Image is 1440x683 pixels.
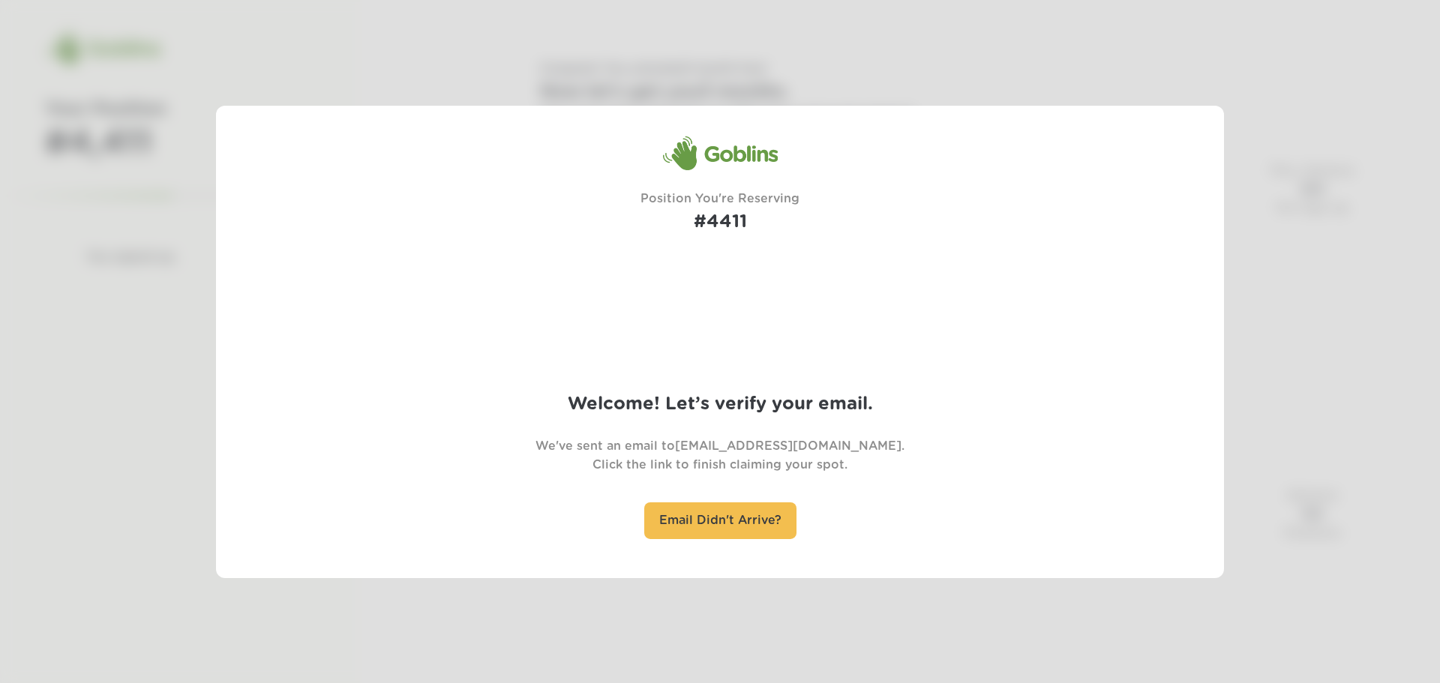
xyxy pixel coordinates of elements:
[662,135,778,171] div: Goblins
[535,437,904,475] p: We've sent an email to [EMAIL_ADDRESS][DOMAIN_NAME] . Click the link to finish claiming your spot.
[640,190,799,236] div: Position You're Reserving
[644,502,796,539] div: Email Didn't Arrive?
[640,208,799,236] h1: #4411
[568,391,873,418] h2: Welcome! Let’s verify your email.
[634,236,806,277] figure: (And you’re about to get your first month free!)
